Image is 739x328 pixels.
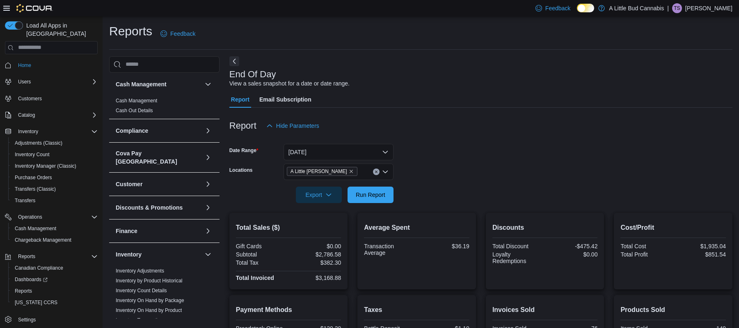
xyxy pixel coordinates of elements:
[15,140,62,146] span: Adjustments (Classic)
[15,127,98,136] span: Inventory
[620,251,671,258] div: Total Profit
[11,263,66,273] a: Canadian Compliance
[109,96,220,119] div: Cash Management
[157,25,199,42] a: Feedback
[577,12,577,13] span: Dark Mode
[116,149,201,166] button: Cova Pay [GEOGRAPHIC_DATA]
[229,79,350,88] div: View a sales snapshot for a date or date range.
[15,151,50,158] span: Inventory Count
[23,21,98,38] span: Load All Apps in [GEOGRAPHIC_DATA]
[301,187,337,203] span: Export
[15,110,38,120] button: Catalog
[8,172,101,183] button: Purchase Orders
[15,94,45,104] a: Customers
[16,4,53,12] img: Cova
[547,251,597,258] div: $0.00
[348,187,394,203] button: Run Report
[8,195,101,206] button: Transfers
[364,243,415,256] div: Transaction Average
[116,287,167,294] span: Inventory Count Details
[116,98,157,104] a: Cash Management
[236,243,287,249] div: Gift Cards
[11,150,53,159] a: Inventory Count
[2,251,101,262] button: Reports
[364,223,469,233] h2: Average Spent
[11,184,59,194] a: Transfers (Classic)
[236,251,287,258] div: Subtotal
[8,262,101,274] button: Canadian Compliance
[15,265,63,271] span: Canadian Compliance
[2,109,101,121] button: Catalog
[18,253,35,260] span: Reports
[11,173,55,182] a: Purchase Orders
[276,122,319,130] span: Hide Parameters
[116,307,182,314] span: Inventory On Hand by Product
[109,23,152,39] h1: Reports
[290,259,341,266] div: $382.30
[263,118,323,134] button: Hide Parameters
[8,149,101,160] button: Inventory Count
[15,77,98,87] span: Users
[236,259,287,266] div: Total Tax
[116,227,137,235] h3: Finance
[116,268,164,274] span: Inventory Adjustments
[675,243,726,249] div: $1,935.04
[18,95,42,102] span: Customers
[15,212,46,222] button: Operations
[373,169,380,175] button: Clear input
[116,107,153,114] span: Cash Out Details
[290,251,341,258] div: $2,786.58
[116,277,183,284] span: Inventory by Product Historical
[11,263,98,273] span: Canadian Compliance
[15,186,56,192] span: Transfers (Classic)
[236,305,341,315] h2: Payment Methods
[236,223,341,233] h2: Total Sales ($)
[11,184,98,194] span: Transfers (Classic)
[284,144,394,160] button: [DATE]
[236,275,274,281] strong: Total Invoiced
[15,288,32,294] span: Reports
[15,252,39,261] button: Reports
[116,80,167,88] h3: Cash Management
[11,235,75,245] a: Chargeback Management
[231,91,249,108] span: Report
[620,243,671,249] div: Total Cost
[116,203,183,212] h3: Discounts & Promotions
[8,183,101,195] button: Transfers (Classic)
[116,97,157,104] span: Cash Management
[419,243,469,249] div: $36.19
[11,161,98,171] span: Inventory Manager (Classic)
[15,252,98,261] span: Reports
[11,138,66,148] a: Adjustments (Classic)
[8,234,101,246] button: Chargeback Management
[203,249,213,259] button: Inventory
[2,313,101,325] button: Settings
[492,251,543,264] div: Loyalty Redemptions
[116,268,164,274] a: Inventory Adjustments
[116,180,142,188] h3: Customer
[2,59,101,71] button: Home
[116,250,142,259] h3: Inventory
[620,223,726,233] h2: Cost/Profit
[116,127,201,135] button: Compliance
[203,203,213,213] button: Discounts & Promotions
[2,126,101,137] button: Inventory
[547,243,597,249] div: -$475.42
[116,317,165,323] a: Inventory Transactions
[11,173,98,182] span: Purchase Orders
[15,127,41,136] button: Inventory
[203,179,213,189] button: Customer
[11,275,51,284] a: Dashboards
[18,112,35,118] span: Catalog
[15,60,98,70] span: Home
[8,223,101,234] button: Cash Management
[18,62,31,69] span: Home
[116,250,201,259] button: Inventory
[229,147,259,154] label: Date Range
[11,224,59,233] a: Cash Management
[2,76,101,88] button: Users
[11,286,98,296] span: Reports
[15,60,34,70] a: Home
[229,121,256,131] h3: Report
